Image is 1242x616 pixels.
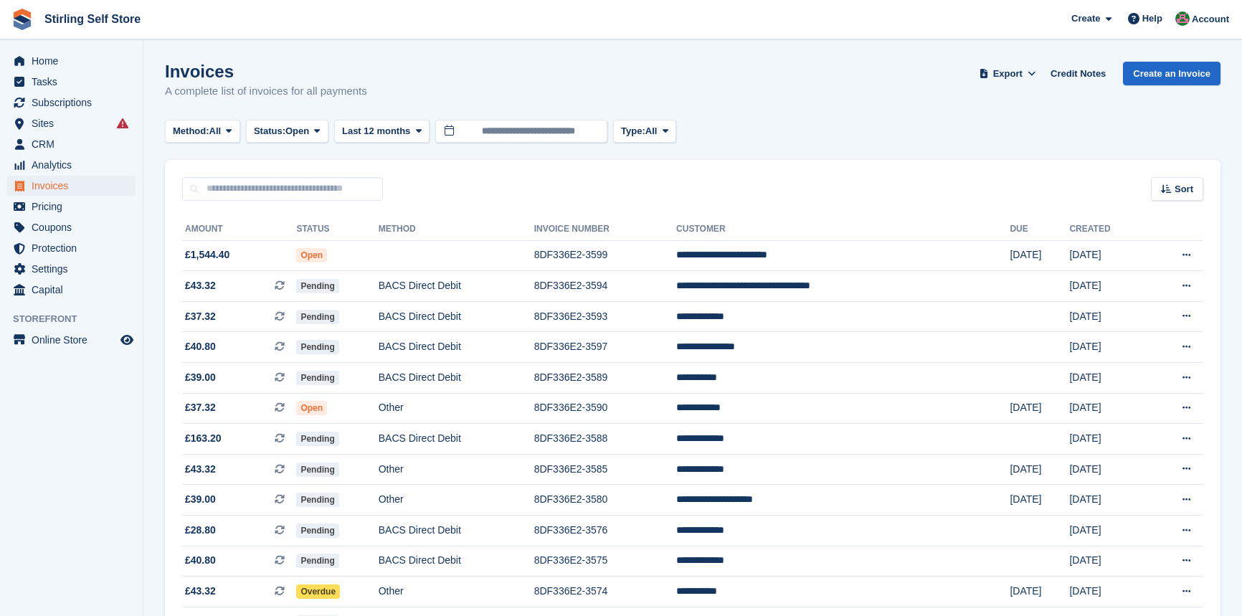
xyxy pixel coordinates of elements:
[342,124,410,138] span: Last 12 months
[7,217,136,237] a: menu
[1010,240,1069,271] td: [DATE]
[209,124,222,138] span: All
[534,301,676,332] td: 8DF336E2-3593
[1069,485,1147,516] td: [DATE]
[993,67,1023,81] span: Export
[118,331,136,349] a: Preview store
[246,120,328,143] button: Status: Open
[334,120,430,143] button: Last 12 months
[379,218,534,241] th: Method
[1069,577,1147,607] td: [DATE]
[296,584,340,599] span: Overdue
[7,93,136,113] a: menu
[185,278,216,293] span: £43.32
[7,238,136,258] a: menu
[165,120,240,143] button: Method: All
[182,218,296,241] th: Amount
[185,584,216,599] span: £43.32
[296,401,327,415] span: Open
[534,218,676,241] th: Invoice Number
[379,577,534,607] td: Other
[1069,454,1147,485] td: [DATE]
[534,393,676,424] td: 8DF336E2-3590
[1069,546,1147,577] td: [DATE]
[1010,393,1069,424] td: [DATE]
[296,493,338,507] span: Pending
[7,155,136,175] a: menu
[296,554,338,568] span: Pending
[1123,62,1220,85] a: Create an Invoice
[13,312,143,326] span: Storefront
[534,332,676,363] td: 8DF336E2-3597
[32,238,118,258] span: Protection
[296,218,378,241] th: Status
[296,279,338,293] span: Pending
[1069,424,1147,455] td: [DATE]
[379,454,534,485] td: Other
[32,113,118,133] span: Sites
[7,330,136,350] a: menu
[32,72,118,92] span: Tasks
[534,577,676,607] td: 8DF336E2-3574
[185,339,216,354] span: £40.80
[32,280,118,300] span: Capital
[1192,12,1229,27] span: Account
[534,516,676,546] td: 8DF336E2-3576
[296,340,338,354] span: Pending
[379,516,534,546] td: BACS Direct Debit
[676,218,1010,241] th: Customer
[185,309,216,324] span: £37.32
[1071,11,1100,26] span: Create
[1069,218,1147,241] th: Created
[1069,301,1147,332] td: [DATE]
[534,424,676,455] td: 8DF336E2-3588
[7,72,136,92] a: menu
[185,247,229,262] span: £1,544.40
[1069,363,1147,394] td: [DATE]
[296,463,338,477] span: Pending
[296,310,338,324] span: Pending
[32,93,118,113] span: Subscriptions
[32,176,118,196] span: Invoices
[1069,332,1147,363] td: [DATE]
[645,124,658,138] span: All
[1069,271,1147,302] td: [DATE]
[165,62,367,81] h1: Invoices
[32,259,118,279] span: Settings
[976,62,1039,85] button: Export
[32,134,118,154] span: CRM
[1069,240,1147,271] td: [DATE]
[185,400,216,415] span: £37.32
[173,124,209,138] span: Method:
[534,454,676,485] td: 8DF336E2-3585
[7,51,136,71] a: menu
[7,134,136,154] a: menu
[1010,577,1069,607] td: [DATE]
[185,553,216,568] span: £40.80
[296,432,338,446] span: Pending
[1175,182,1193,196] span: Sort
[379,271,534,302] td: BACS Direct Debit
[534,271,676,302] td: 8DF336E2-3594
[7,113,136,133] a: menu
[296,248,327,262] span: Open
[296,371,338,385] span: Pending
[1045,62,1111,85] a: Credit Notes
[1069,516,1147,546] td: [DATE]
[7,176,136,196] a: menu
[32,196,118,217] span: Pricing
[32,330,118,350] span: Online Store
[621,124,645,138] span: Type:
[254,124,285,138] span: Status:
[379,424,534,455] td: BACS Direct Debit
[117,118,128,129] i: Smart entry sync failures have occurred
[534,546,676,577] td: 8DF336E2-3575
[1069,393,1147,424] td: [DATE]
[379,393,534,424] td: Other
[379,332,534,363] td: BACS Direct Debit
[185,462,216,477] span: £43.32
[32,217,118,237] span: Coupons
[1175,11,1190,26] img: Lucy
[11,9,33,30] img: stora-icon-8386f47178a22dfd0bd8f6a31ec36ba5ce8667c1dd55bd0f319d3a0aa187defe.svg
[1142,11,1162,26] span: Help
